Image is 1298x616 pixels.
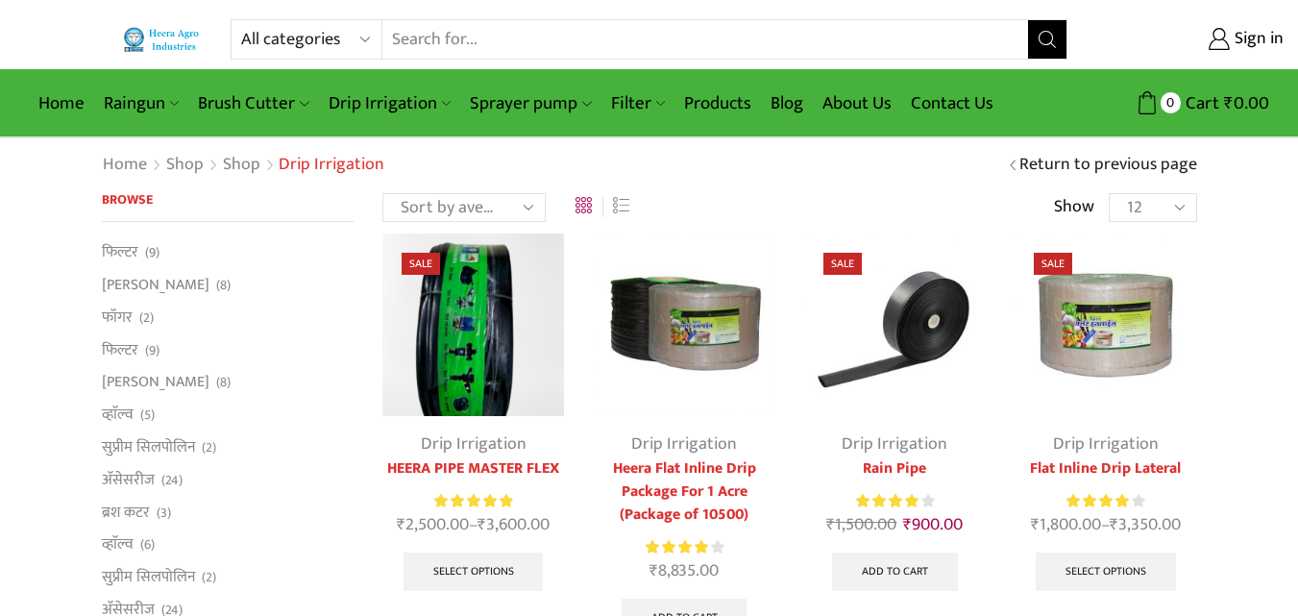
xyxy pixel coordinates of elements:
nav: Breadcrumb [102,153,384,178]
img: Heera Rain Pipe [804,234,986,415]
a: Drip Irrigation [631,430,737,458]
span: (2) [139,308,154,328]
a: ब्रश कटर [102,496,150,529]
span: (6) [140,535,155,554]
a: [PERSON_NAME] [102,269,209,302]
span: Sale [1034,253,1072,275]
a: Return to previous page [1019,153,1197,178]
a: व्हाॅल्व [102,529,134,561]
a: सुप्रीम सिलपोलिन [102,561,195,594]
div: Rated 5.00 out of 5 [434,491,512,511]
select: Shop order [382,193,546,222]
span: ₹ [1110,510,1118,539]
span: Sale [823,253,862,275]
span: (9) [145,341,159,360]
span: – [1015,512,1196,538]
a: Raingun [94,81,188,126]
span: ₹ [397,510,405,539]
bdi: 900.00 [903,510,963,539]
span: Cart [1181,90,1219,116]
input: Search for... [382,20,1027,59]
span: Show [1054,195,1094,220]
span: (24) [161,471,183,490]
span: Rated out of 5 [1066,491,1129,511]
a: Drip Irrigation [1053,430,1159,458]
div: Rated 4.00 out of 5 [1066,491,1144,511]
span: (8) [216,373,231,392]
span: ₹ [903,510,912,539]
span: Sign in [1230,27,1284,52]
span: (2) [202,438,216,457]
span: Rated out of 5 [646,537,711,557]
a: अ‍ॅसेसरीज [102,463,155,496]
a: Heera Flat Inline Drip Package For 1 Acre (Package of 10500) [593,457,774,527]
span: (8) [216,276,231,295]
img: Flat Inline [593,234,774,415]
a: Home [102,153,148,178]
div: Rated 4.21 out of 5 [646,537,723,557]
bdi: 2,500.00 [397,510,469,539]
span: ₹ [1224,88,1234,118]
bdi: 3,350.00 [1110,510,1181,539]
span: – [382,512,564,538]
a: Contact Us [901,81,1003,126]
span: 0 [1161,92,1181,112]
a: Shop [165,153,205,178]
span: Sale [402,253,440,275]
bdi: 8,835.00 [649,556,719,585]
a: Rain Pipe [804,457,986,480]
img: Flat Inline Drip Lateral [1015,234,1196,415]
span: (9) [145,243,159,262]
span: ₹ [826,510,835,539]
a: Shop [222,153,261,178]
span: ₹ [1031,510,1040,539]
bdi: 1,800.00 [1031,510,1101,539]
a: About Us [813,81,901,126]
a: सुप्रीम सिलपोलिन [102,431,195,463]
span: Rated out of 5 [434,491,512,511]
span: Rated out of 5 [856,491,920,511]
a: [PERSON_NAME] [102,366,209,399]
a: Products [674,81,761,126]
div: Rated 4.13 out of 5 [856,491,934,511]
a: Flat Inline Drip Lateral [1015,457,1196,480]
a: Drip Irrigation [842,430,947,458]
a: Select options for “HEERA PIPE MASTER FLEX” [404,553,544,591]
span: (3) [157,504,171,523]
span: Browse [102,188,153,210]
a: Blog [761,81,813,126]
bdi: 3,600.00 [478,510,550,539]
a: 0 Cart ₹0.00 [1087,86,1269,121]
a: Sprayer pump [460,81,600,126]
a: व्हाॅल्व [102,399,134,431]
a: Drip Irrigation [421,430,527,458]
a: फिल्टर [102,241,138,268]
h1: Drip Irrigation [279,155,384,176]
a: फॉगर [102,301,133,333]
span: (2) [202,568,216,587]
a: Add to cart: “Rain Pipe” [832,553,958,591]
a: Sign in [1096,22,1284,57]
span: ₹ [649,556,658,585]
span: ₹ [478,510,486,539]
a: Select options for “Flat Inline Drip Lateral” [1036,553,1176,591]
a: HEERA PIPE MASTER FLEX [382,457,564,480]
img: Heera Gold Krushi Pipe Black [382,234,564,415]
button: Search button [1028,20,1066,59]
a: फिल्टर [102,333,138,366]
bdi: 1,500.00 [826,510,896,539]
a: Brush Cutter [188,81,318,126]
bdi: 0.00 [1224,88,1269,118]
a: Filter [601,81,674,126]
a: Drip Irrigation [319,81,460,126]
a: Home [29,81,94,126]
span: (5) [140,406,155,425]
